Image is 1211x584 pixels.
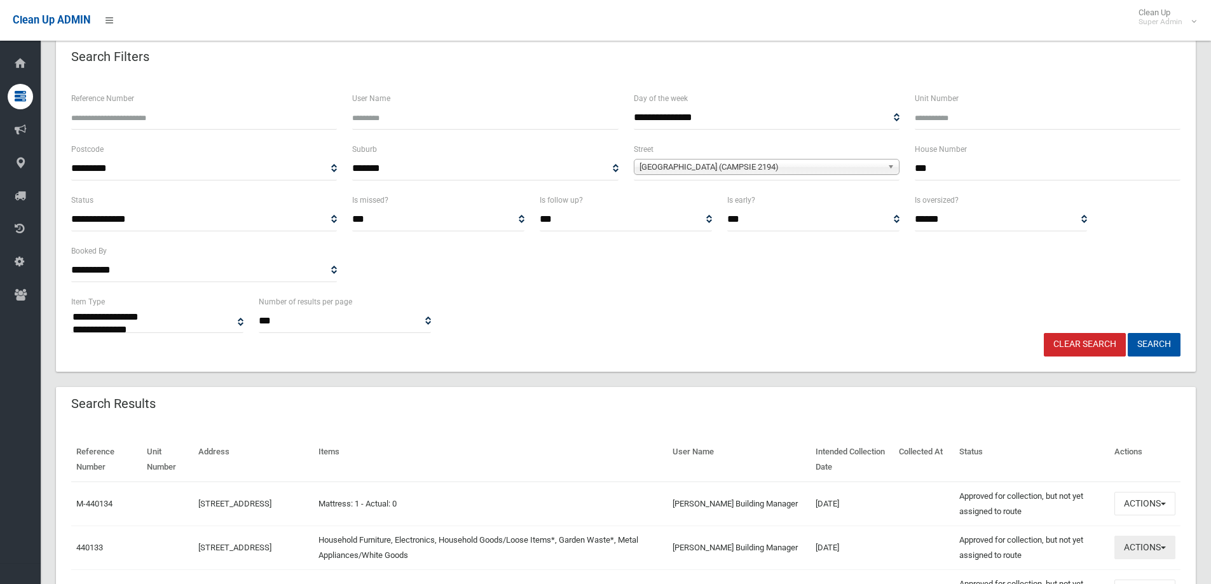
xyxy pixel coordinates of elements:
[71,295,105,309] label: Item Type
[71,142,104,156] label: Postcode
[198,543,271,552] a: [STREET_ADDRESS]
[954,438,1109,482] th: Status
[811,526,894,569] td: [DATE]
[352,142,377,156] label: Suburb
[71,438,142,482] th: Reference Number
[1114,492,1175,515] button: Actions
[1109,438,1180,482] th: Actions
[313,438,667,482] th: Items
[313,526,667,569] td: Household Furniture, Electronics, Household Goods/Loose Items*, Garden Waste*, Metal Appliances/W...
[71,92,134,105] label: Reference Number
[915,92,959,105] label: Unit Number
[56,44,165,69] header: Search Filters
[811,438,894,482] th: Intended Collection Date
[915,193,959,207] label: Is oversized?
[1044,333,1126,357] a: Clear Search
[56,391,171,416] header: Search Results
[76,499,113,508] a: M-440134
[1139,17,1182,27] small: Super Admin
[313,482,667,526] td: Mattress: 1 - Actual: 0
[76,543,103,552] a: 440133
[634,92,688,105] label: Day of the week
[727,193,755,207] label: Is early?
[259,295,352,309] label: Number of results per page
[1128,333,1180,357] button: Search
[198,499,271,508] a: [STREET_ADDRESS]
[13,14,90,26] span: Clean Up ADMIN
[954,482,1109,526] td: Approved for collection, but not yet assigned to route
[1114,536,1175,559] button: Actions
[667,526,811,569] td: [PERSON_NAME] Building Manager
[954,526,1109,569] td: Approved for collection, but not yet assigned to route
[667,438,811,482] th: User Name
[71,244,107,258] label: Booked By
[193,438,313,482] th: Address
[540,193,583,207] label: Is follow up?
[667,482,811,526] td: [PERSON_NAME] Building Manager
[352,92,390,105] label: User Name
[915,142,967,156] label: House Number
[142,438,193,482] th: Unit Number
[71,193,93,207] label: Status
[640,160,882,175] span: [GEOGRAPHIC_DATA] (CAMPSIE 2194)
[352,193,388,207] label: Is missed?
[1132,8,1195,27] span: Clean Up
[634,142,653,156] label: Street
[894,438,954,482] th: Collected At
[811,482,894,526] td: [DATE]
